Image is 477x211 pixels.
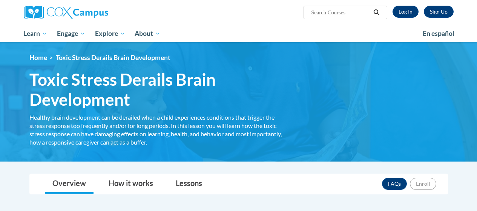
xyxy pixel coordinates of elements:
[168,174,210,194] a: Lessons
[310,8,371,17] input: Search Courses
[29,54,47,62] a: Home
[393,6,419,18] a: Log In
[57,29,85,38] span: Engage
[90,25,130,42] a: Explore
[29,113,290,146] div: Healthy brain development can be derailed when a child experiences conditions that trigger the st...
[24,6,108,19] img: Cox Campus
[45,174,94,194] a: Overview
[18,25,459,42] div: Main menu
[424,6,454,18] a: Register
[410,178,436,190] button: Enroll
[423,29,454,37] span: En español
[52,25,90,42] a: Engage
[19,25,52,42] a: Learn
[130,25,165,42] a: About
[24,6,160,19] a: Cox Campus
[23,29,47,38] span: Learn
[95,29,125,38] span: Explore
[418,26,459,42] a: En español
[371,8,382,17] button: Search
[56,54,170,62] span: Toxic Stress Derails Brain Development
[135,29,160,38] span: About
[29,69,290,109] span: Toxic Stress Derails Brain Development
[382,178,407,190] a: FAQs
[101,174,161,194] a: How it works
